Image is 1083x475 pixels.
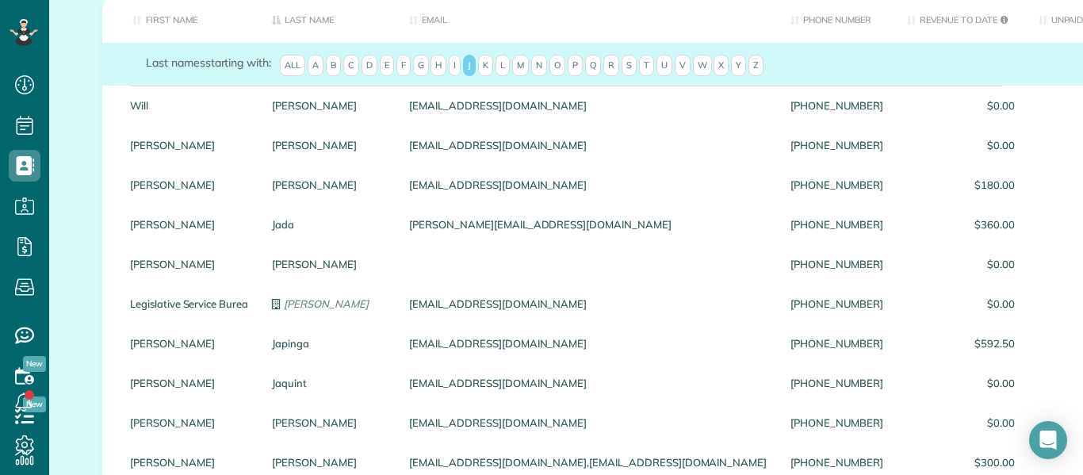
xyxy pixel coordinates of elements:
div: [PHONE_NUMBER] [779,205,894,244]
div: [EMAIL_ADDRESS][DOMAIN_NAME] [397,86,779,125]
div: [EMAIL_ADDRESS][DOMAIN_NAME] [397,165,779,205]
span: V [675,55,691,77]
a: [PERSON_NAME] [130,259,248,270]
span: $0.00 [907,100,1015,111]
div: [PHONE_NUMBER] [779,324,894,363]
span: All [280,55,305,77]
div: Open Intercom Messenger [1029,421,1067,459]
a: [PERSON_NAME] [130,417,248,428]
span: $180.00 [907,179,1015,190]
div: [PHONE_NUMBER] [779,125,894,165]
div: [PHONE_NUMBER] [779,165,894,205]
span: Z [748,55,763,77]
span: P [568,55,583,77]
div: [PERSON_NAME][EMAIL_ADDRESS][DOMAIN_NAME] [397,205,779,244]
span: $0.00 [907,298,1015,309]
span: $0.00 [907,140,1015,151]
span: New [23,356,46,372]
span: D [362,55,377,77]
div: [EMAIL_ADDRESS][DOMAIN_NAME] [397,284,779,324]
a: Jada [272,219,385,230]
a: Legislative Service Burea [130,298,248,309]
a: [PERSON_NAME] [130,457,248,468]
span: O [549,55,565,77]
a: [PERSON_NAME] [130,338,248,349]
span: S [622,55,637,77]
span: G [413,55,429,77]
a: [PERSON_NAME] [272,100,385,111]
div: [EMAIL_ADDRESS][DOMAIN_NAME] [397,403,779,442]
a: [PERSON_NAME] [130,377,248,389]
span: $0.00 [907,259,1015,270]
span: T [639,55,654,77]
span: F [396,55,411,77]
a: [PERSON_NAME] [272,457,385,468]
div: [PHONE_NUMBER] [779,244,894,284]
span: I [449,55,461,77]
a: Will [130,100,248,111]
span: $0.00 [907,417,1015,428]
span: R [603,55,619,77]
a: Japinga [272,338,385,349]
em: [PERSON_NAME] [284,297,369,310]
span: $360.00 [907,219,1015,230]
a: [PERSON_NAME] [272,259,385,270]
div: [PHONE_NUMBER] [779,284,894,324]
span: K [478,55,493,77]
div: [PHONE_NUMBER] [779,86,894,125]
a: [PERSON_NAME] [272,179,385,190]
a: [PERSON_NAME] [272,140,385,151]
span: M [512,55,529,77]
span: $592.50 [907,338,1015,349]
span: J [463,55,476,77]
span: Last names [146,56,205,70]
div: [EMAIL_ADDRESS][DOMAIN_NAME] [397,363,779,403]
div: [PHONE_NUMBER] [779,363,894,403]
span: Q [585,55,601,77]
div: [EMAIL_ADDRESS][DOMAIN_NAME] [397,125,779,165]
span: B [326,55,341,77]
a: [PERSON_NAME] [272,298,385,309]
label: starting with: [146,55,271,71]
span: $300.00 [907,457,1015,468]
a: [PERSON_NAME] [130,140,248,151]
span: C [343,55,359,77]
span: E [380,55,394,77]
span: Y [731,55,746,77]
span: N [531,55,547,77]
div: [EMAIL_ADDRESS][DOMAIN_NAME] [397,324,779,363]
span: $0.00 [907,377,1015,389]
a: Jaquint [272,377,385,389]
a: [PERSON_NAME] [130,219,248,230]
span: W [693,55,712,77]
span: H [431,55,446,77]
div: [PHONE_NUMBER] [779,403,894,442]
a: [PERSON_NAME] [272,417,385,428]
span: L [496,55,510,77]
a: [PERSON_NAME] [130,179,248,190]
span: X [714,55,729,77]
span: A [308,55,323,77]
span: U [656,55,672,77]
